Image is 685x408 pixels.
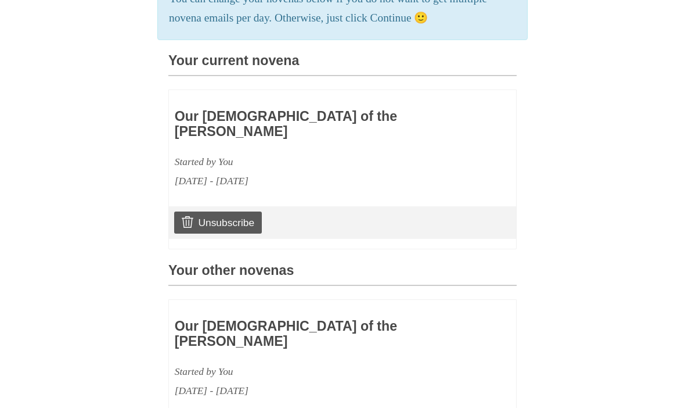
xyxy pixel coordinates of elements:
div: Started by You [175,152,443,171]
div: [DATE] - [DATE] [175,171,443,191]
div: [DATE] - [DATE] [175,381,443,400]
h3: Your current novena [168,53,517,76]
div: Started by You [175,362,443,381]
h3: Our [DEMOGRAPHIC_DATA] of the [PERSON_NAME] [175,319,443,349]
h3: Our [DEMOGRAPHIC_DATA] of the [PERSON_NAME] [175,109,443,139]
h3: Your other novenas [168,263,517,286]
a: Unsubscribe [174,212,262,234]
